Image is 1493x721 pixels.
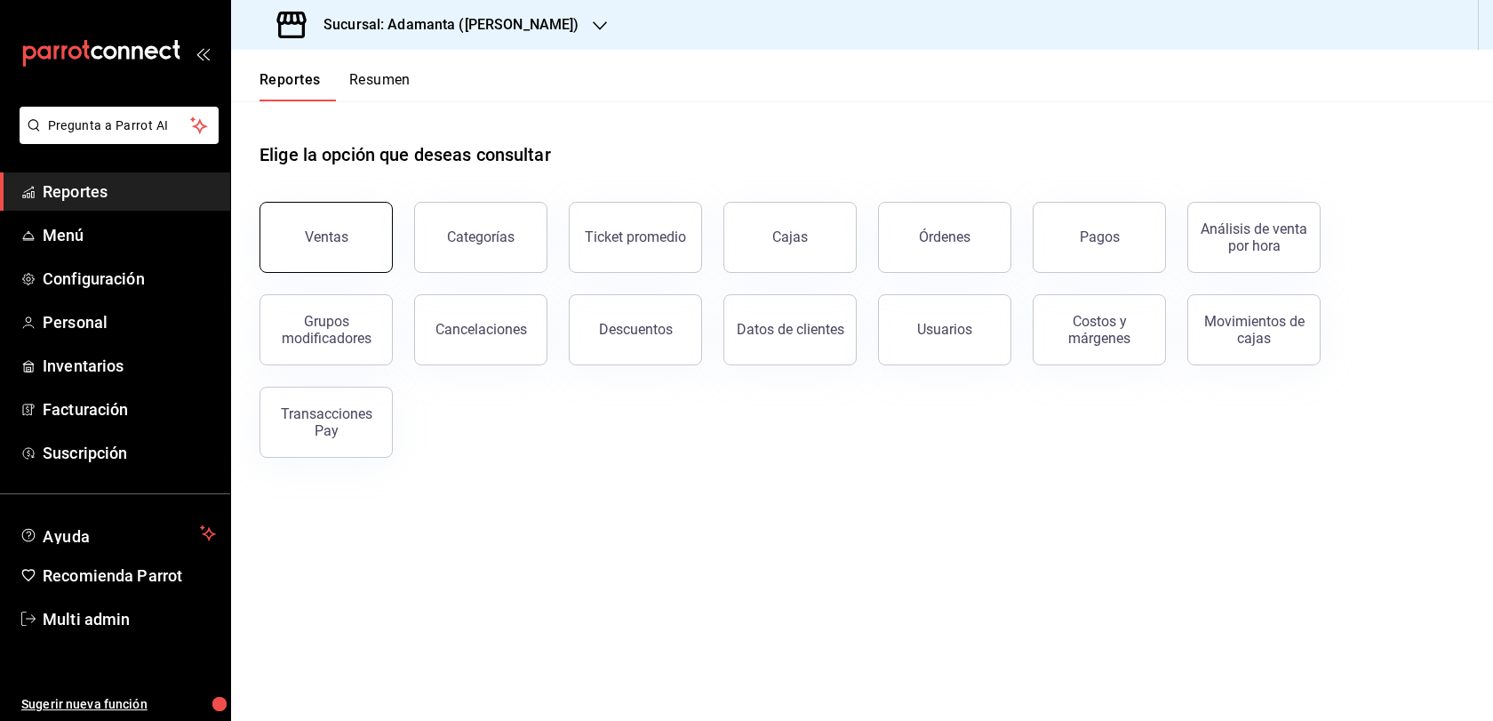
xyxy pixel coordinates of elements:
[414,294,547,365] button: Cancelaciones
[305,228,348,245] div: Ventas
[43,441,216,465] span: Suscripción
[1199,313,1309,347] div: Movimientos de cajas
[259,387,393,458] button: Transacciones Pay
[259,202,393,273] button: Ventas
[1187,202,1321,273] button: Análisis de venta por hora
[259,141,551,168] h1: Elige la opción que deseas consultar
[414,202,547,273] button: Categorías
[447,228,515,245] div: Categorías
[43,310,216,334] span: Personal
[1187,294,1321,365] button: Movimientos de cajas
[43,354,216,378] span: Inventarios
[271,405,381,439] div: Transacciones Pay
[43,397,216,421] span: Facturación
[1080,228,1120,245] div: Pagos
[737,321,844,338] div: Datos de clientes
[878,202,1011,273] button: Órdenes
[43,523,193,544] span: Ayuda
[569,202,702,273] button: Ticket promedio
[259,71,411,101] div: navigation tabs
[43,564,216,588] span: Recomienda Parrot
[435,321,527,338] div: Cancelaciones
[43,180,216,204] span: Reportes
[599,321,673,338] div: Descuentos
[723,294,857,365] button: Datos de clientes
[878,294,1011,365] button: Usuarios
[917,321,972,338] div: Usuarios
[48,116,191,135] span: Pregunta a Parrot AI
[12,129,219,148] a: Pregunta a Parrot AI
[772,228,808,245] div: Cajas
[919,228,970,245] div: Órdenes
[259,71,321,101] button: Reportes
[569,294,702,365] button: Descuentos
[1199,220,1309,254] div: Análisis de venta por hora
[43,267,216,291] span: Configuración
[723,202,857,273] button: Cajas
[1044,313,1154,347] div: Costos y márgenes
[585,228,686,245] div: Ticket promedio
[196,46,210,60] button: open_drawer_menu
[349,71,411,101] button: Resumen
[21,695,216,714] span: Sugerir nueva función
[43,223,216,247] span: Menú
[1033,202,1166,273] button: Pagos
[43,607,216,631] span: Multi admin
[309,14,579,36] h3: Sucursal: Adamanta ([PERSON_NAME])
[20,107,219,144] button: Pregunta a Parrot AI
[271,313,381,347] div: Grupos modificadores
[259,294,393,365] button: Grupos modificadores
[1033,294,1166,365] button: Costos y márgenes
